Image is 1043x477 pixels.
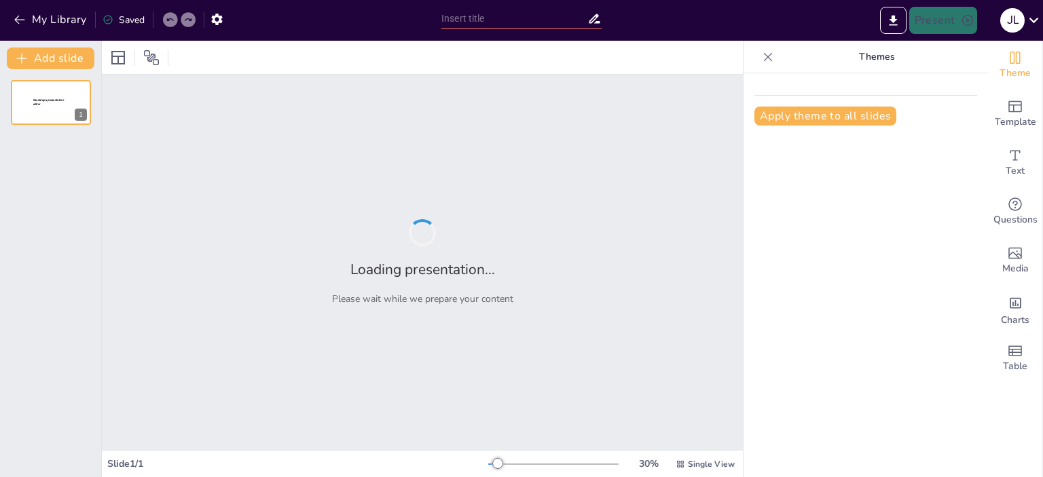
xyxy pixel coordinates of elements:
button: Present [909,7,977,34]
span: Single View [688,459,735,470]
div: 30 % [632,457,665,470]
span: Position [143,50,160,66]
button: J L [1000,7,1025,34]
input: Insert title [441,9,587,28]
span: Template [995,115,1036,130]
span: Sendsteps presentation editor [33,98,64,106]
div: Add ready made slides [988,90,1042,138]
button: Apply theme to all slides [754,107,896,126]
div: Add images, graphics, shapes or video [988,236,1042,285]
span: Theme [1000,66,1031,81]
div: 1 [75,109,87,121]
span: Table [1003,359,1027,374]
span: Charts [1001,313,1029,328]
div: 1 [11,80,91,125]
button: Export to PowerPoint [880,7,907,34]
div: Slide 1 / 1 [107,457,488,470]
div: Add text boxes [988,138,1042,187]
div: J L [1000,8,1025,33]
span: Text [1006,164,1025,178]
p: Themes [779,41,974,73]
h2: Loading presentation... [350,260,495,279]
div: Add a table [988,334,1042,383]
div: Add charts and graphs [988,285,1042,334]
p: Please wait while we prepare your content [332,292,513,305]
div: Change the overall theme [988,41,1042,90]
span: Media [1002,261,1029,276]
div: Layout [107,47,129,69]
button: My Library [10,9,92,31]
span: Questions [993,212,1038,227]
button: Add slide [7,47,94,69]
div: Saved [103,14,145,26]
div: Get real-time input from your audience [988,187,1042,236]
